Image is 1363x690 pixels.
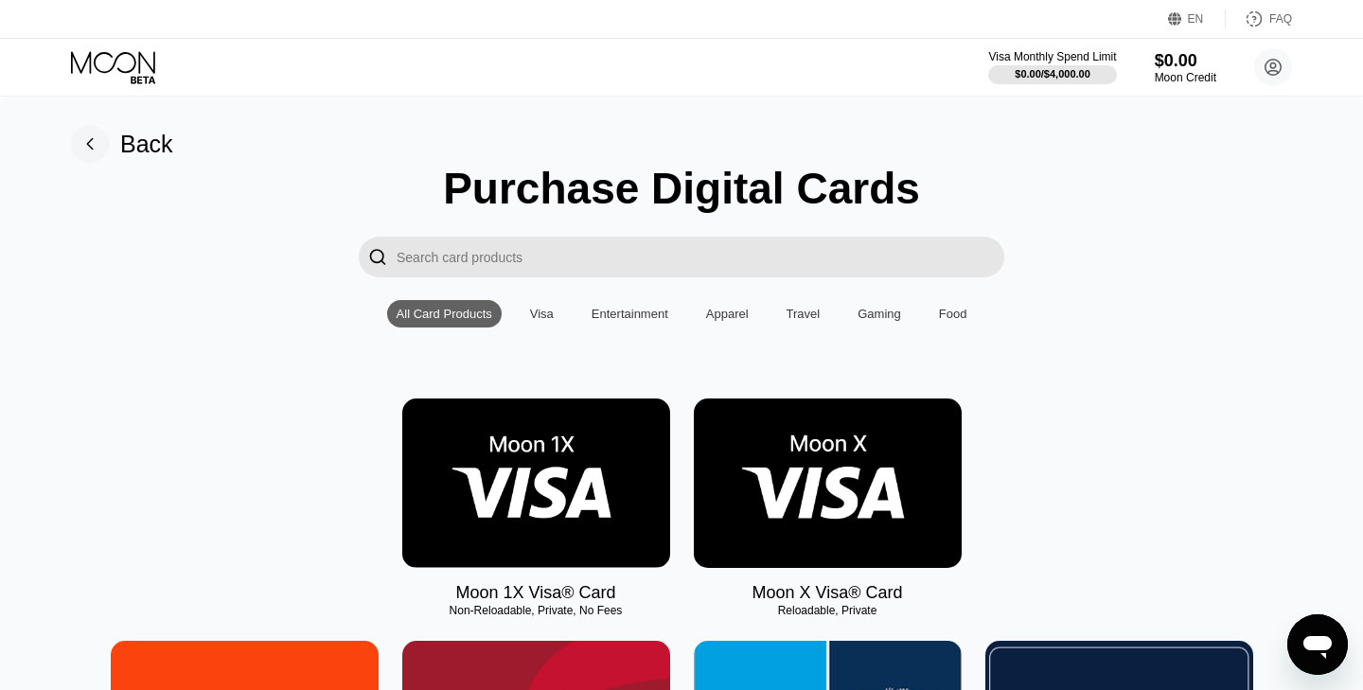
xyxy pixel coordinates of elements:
[387,300,502,327] div: All Card Products
[1287,614,1348,675] iframe: Button to launch messaging window
[397,307,492,321] div: All Card Products
[592,307,668,321] div: Entertainment
[1226,9,1292,28] div: FAQ
[694,604,962,617] div: Reloadable, Private
[359,237,397,277] div: 
[455,583,615,603] div: Moon 1X Visa® Card
[929,300,977,327] div: Food
[530,307,554,321] div: Visa
[848,300,911,327] div: Gaming
[120,131,173,158] div: Back
[787,307,821,321] div: Travel
[1168,9,1226,28] div: EN
[988,50,1116,84] div: Visa Monthly Spend Limit$0.00/$4,000.00
[71,125,173,163] div: Back
[939,307,967,321] div: Food
[1188,12,1204,26] div: EN
[1155,51,1216,71] div: $0.00
[1155,71,1216,84] div: Moon Credit
[988,50,1116,63] div: Visa Monthly Spend Limit
[443,163,920,214] div: Purchase Digital Cards
[582,300,678,327] div: Entertainment
[777,300,830,327] div: Travel
[706,307,749,321] div: Apparel
[1269,12,1292,26] div: FAQ
[752,583,902,603] div: Moon X Visa® Card
[858,307,901,321] div: Gaming
[368,246,387,268] div: 
[697,300,758,327] div: Apparel
[521,300,563,327] div: Visa
[402,604,670,617] div: Non-Reloadable, Private, No Fees
[1015,68,1090,80] div: $0.00 / $4,000.00
[397,237,1004,277] input: Search card products
[1155,51,1216,84] div: $0.00Moon Credit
